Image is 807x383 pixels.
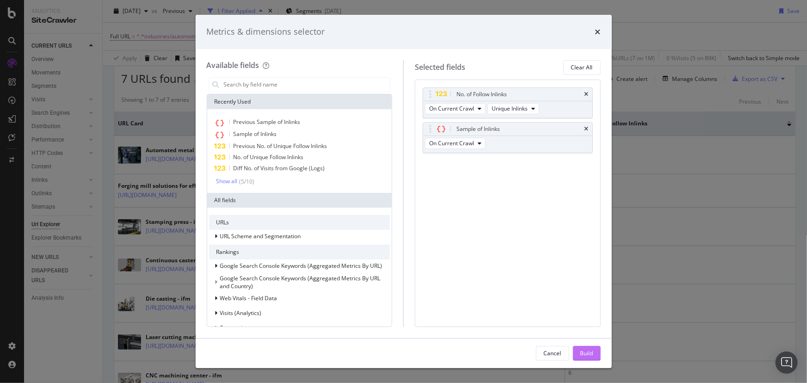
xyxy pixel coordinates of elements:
[207,26,325,38] div: Metrics & dimensions selector
[234,164,325,172] span: Diff No. of Visits from Google (Logs)
[415,62,465,73] div: Selected fields
[776,352,798,374] div: Open Intercom Messenger
[234,142,327,150] span: Previous No. of Unique Follow Inlinks
[207,60,259,70] div: Available fields
[220,294,277,302] span: Web Vitals - Field Data
[220,309,262,317] span: Visits (Analytics)
[216,178,238,185] div: Show all
[234,130,277,138] span: Sample of Inlinks
[429,105,474,112] span: On Current Crawl
[580,349,593,357] div: Build
[234,118,301,126] span: Previous Sample of Inlinks
[456,124,500,134] div: Sample of Inlinks
[220,232,301,240] span: URL Scheme and Segmentation
[425,103,486,114] button: On Current Crawl
[220,262,382,270] span: Google Search Console Keywords (Aggregated Metrics By URL)
[544,349,561,357] div: Cancel
[423,122,593,153] div: Sample of InlinkstimesOn Current Crawl
[429,139,474,147] span: On Current Crawl
[234,153,304,161] span: No. of Unique Follow Inlinks
[487,103,539,114] button: Unique Inlinks
[573,346,601,361] button: Build
[536,346,569,361] button: Cancel
[585,92,589,97] div: times
[209,215,390,230] div: URLs
[238,178,255,185] div: ( 5 / 10 )
[207,94,392,109] div: Recently Used
[423,87,593,118] div: No. of Follow InlinkstimesOn Current CrawlUnique Inlinks
[492,105,528,112] span: Unique Inlinks
[220,274,381,290] span: Google Search Console Keywords (Aggregated Metrics By URL and Country)
[425,138,486,149] button: On Current Crawl
[209,274,390,290] div: This group is disabled
[571,63,593,71] div: Clear All
[585,126,589,132] div: times
[223,78,390,92] input: Search by field name
[196,15,612,368] div: modal
[220,324,249,332] span: Conversion
[563,60,601,75] button: Clear All
[209,245,390,259] div: Rankings
[595,26,601,38] div: times
[456,90,507,99] div: No. of Follow Inlinks
[207,193,392,208] div: All fields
